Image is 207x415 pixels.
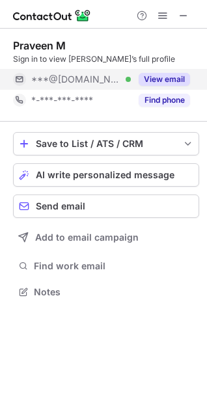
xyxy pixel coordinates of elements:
button: Reveal Button [139,94,190,107]
span: Notes [34,286,194,298]
span: ***@[DOMAIN_NAME] [31,74,121,85]
button: Notes [13,283,199,301]
button: save-profile-one-click [13,132,199,155]
button: Send email [13,194,199,218]
img: ContactOut v5.3.10 [13,8,91,23]
span: AI write personalized message [36,170,174,180]
button: Reveal Button [139,73,190,86]
button: Add to email campaign [13,226,199,249]
span: Find work email [34,260,194,272]
div: Praveen M [13,39,66,52]
button: AI write personalized message [13,163,199,187]
span: Add to email campaign [35,232,139,243]
button: Find work email [13,257,199,275]
div: Save to List / ATS / CRM [36,139,176,149]
span: Send email [36,201,85,211]
div: Sign in to view [PERSON_NAME]’s full profile [13,53,199,65]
